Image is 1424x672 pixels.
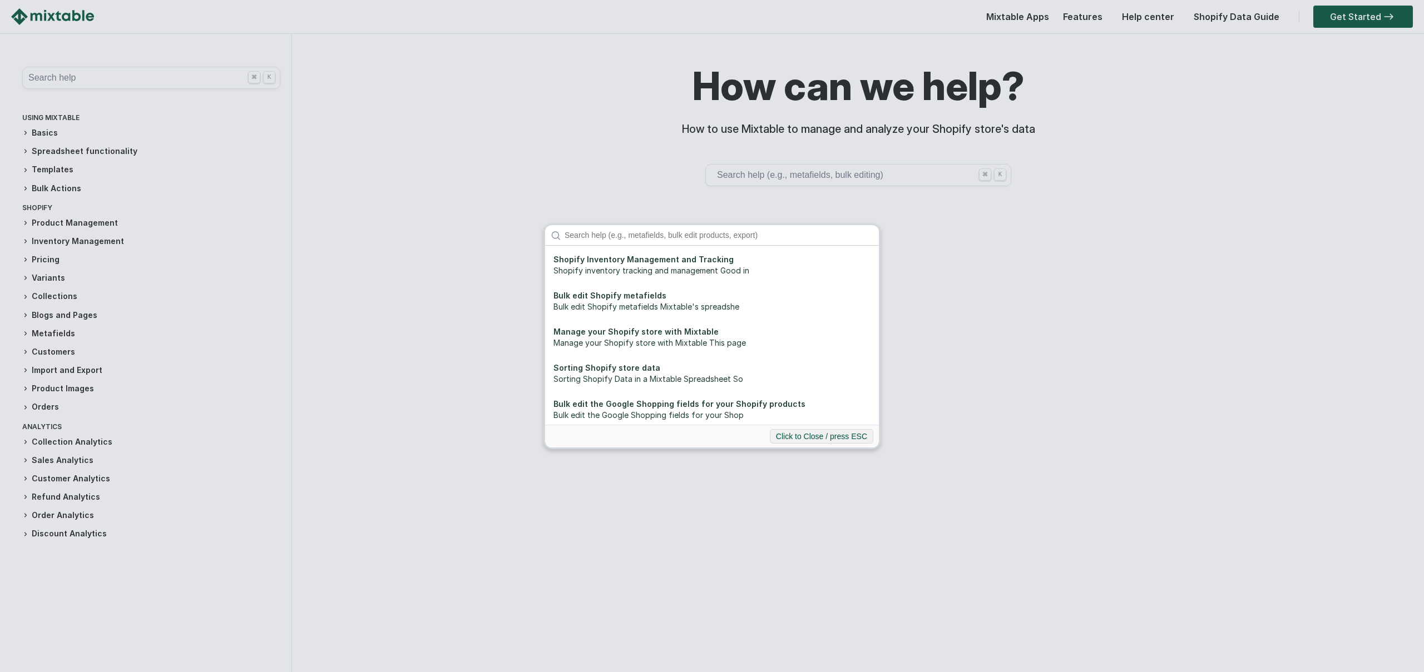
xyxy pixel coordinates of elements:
div: Sorting Shopify store data [553,362,871,374]
input: Search [559,225,879,245]
a: Sorting Shopify store dataSorting Shopify Data in a Mixtable Spreadsheet So [548,357,876,390]
a: Bulk edit the Google Shopping fields for your Shopify productsBulk edit the Google Shopping field... [548,393,876,426]
img: search [551,231,561,241]
a: Manage your Shopify store with MixtableManage your Shopify store with Mixtable This page [548,321,876,354]
a: Bulk edit Shopify metafieldsBulk edit Shopify metafields Mixtable's spreadshe [548,285,876,318]
div: Manage your Shopify store with Mixtable [553,326,871,337]
a: Shopify Inventory Management and TrackingShopify inventory tracking and management Good in [548,248,876,282]
div: Bulk edit Shopify metafields [553,290,871,301]
div: Bulk edit Shopify metafields Mixtable's spreadshe [553,301,871,312]
button: Click to Close / press ESC [770,429,873,444]
div: Manage your Shopify store with Mixtable This page [553,337,871,349]
div: Bulk edit the Google Shopping fields for your Shopify products [553,399,871,410]
div: Shopify Inventory Management and Tracking [553,254,871,265]
div: Bulk edit the Google Shopping fields for your Shop [553,410,871,421]
div: Sorting Shopify Data in a Mixtable Spreadsheet So [553,374,871,385]
div: Shopify inventory tracking and management Good in [553,265,871,276]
